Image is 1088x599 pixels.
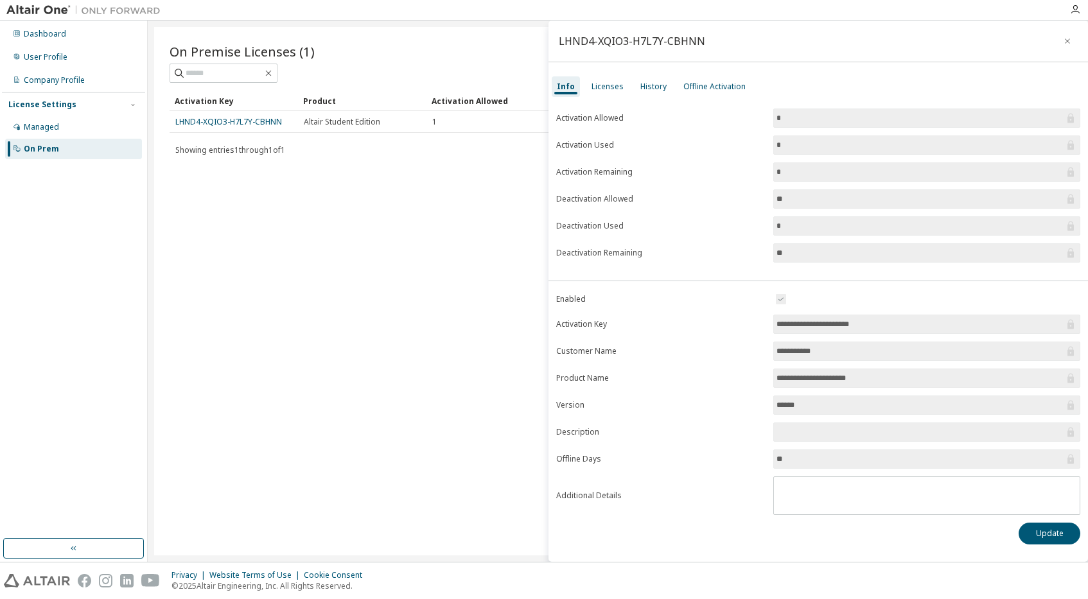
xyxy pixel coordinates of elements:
div: Managed [24,122,59,132]
label: Activation Remaining [556,167,766,177]
label: Deactivation Allowed [556,194,766,204]
div: Website Terms of Use [209,570,304,580]
img: facebook.svg [78,574,91,587]
div: LHND4-XQIO3-H7L7Y-CBHNN [559,36,705,46]
label: Deactivation Used [556,221,766,231]
div: User Profile [24,52,67,62]
div: License Settings [8,100,76,110]
label: Version [556,400,766,410]
button: Update [1019,523,1080,544]
div: Licenses [592,82,624,92]
div: On Prem [24,144,59,154]
label: Description [556,427,766,437]
div: Info [557,82,575,92]
div: Company Profile [24,75,85,85]
div: Activation Key [175,91,293,111]
a: LHND4-XQIO3-H7L7Y-CBHNN [175,116,282,127]
label: Offline Days [556,454,766,464]
span: 1 [432,117,437,127]
span: On Premise Licenses (1) [170,42,315,60]
span: Altair Student Edition [304,117,380,127]
label: Product Name [556,373,766,383]
div: Dashboard [24,29,66,39]
div: Product [303,91,421,111]
div: Activation Allowed [432,91,550,111]
label: Deactivation Remaining [556,248,766,258]
img: youtube.svg [141,574,160,587]
img: linkedin.svg [120,574,134,587]
div: Privacy [171,570,209,580]
img: Altair One [6,4,167,17]
label: Additional Details [556,490,766,501]
div: Cookie Consent [304,570,370,580]
p: © 2025 Altair Engineering, Inc. All Rights Reserved. [171,580,370,591]
label: Activation Used [556,140,766,150]
div: Offline Activation [683,82,746,92]
label: Activation Key [556,319,766,329]
span: Showing entries 1 through 1 of 1 [175,144,285,155]
div: History [640,82,667,92]
label: Activation Allowed [556,113,766,123]
label: Customer Name [556,346,766,356]
img: instagram.svg [99,574,112,587]
img: altair_logo.svg [4,574,70,587]
label: Enabled [556,294,766,304]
